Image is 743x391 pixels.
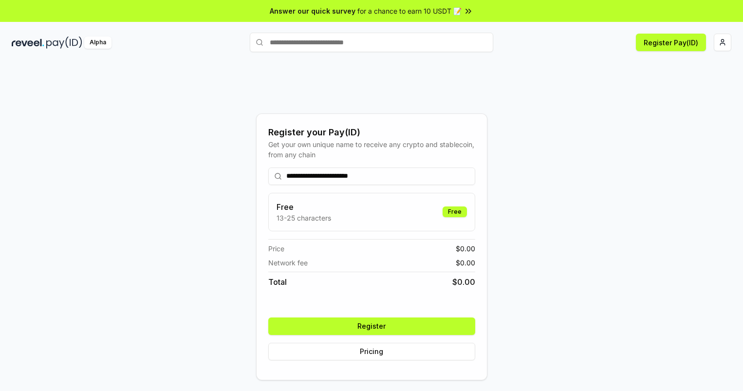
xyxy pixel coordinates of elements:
[277,201,331,213] h3: Free
[456,258,475,268] span: $ 0.00
[84,37,111,49] div: Alpha
[268,343,475,360] button: Pricing
[46,37,82,49] img: pay_id
[268,317,475,335] button: Register
[268,126,475,139] div: Register your Pay(ID)
[456,243,475,254] span: $ 0.00
[443,206,467,217] div: Free
[636,34,706,51] button: Register Pay(ID)
[452,276,475,288] span: $ 0.00
[12,37,44,49] img: reveel_dark
[357,6,462,16] span: for a chance to earn 10 USDT 📝
[268,276,287,288] span: Total
[268,139,475,160] div: Get your own unique name to receive any crypto and stablecoin, from any chain
[277,213,331,223] p: 13-25 characters
[268,243,284,254] span: Price
[268,258,308,268] span: Network fee
[270,6,355,16] span: Answer our quick survey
